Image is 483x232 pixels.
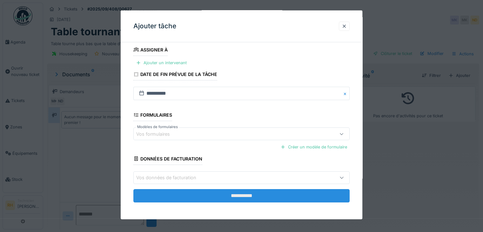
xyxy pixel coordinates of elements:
div: Vos formulaires [136,130,179,137]
div: Créer un modèle de formulaire [278,143,350,151]
h3: Ajouter tâche [133,22,176,30]
label: Modèles de formulaires [136,124,179,130]
div: Date de fin prévue de la tâche [133,70,217,80]
div: Ajouter un intervenant [133,58,189,67]
button: Close [343,87,350,100]
div: Assigner à [133,45,168,56]
div: Vos données de facturation [136,174,205,181]
div: Formulaires [133,110,172,121]
div: Données de facturation [133,154,202,165]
